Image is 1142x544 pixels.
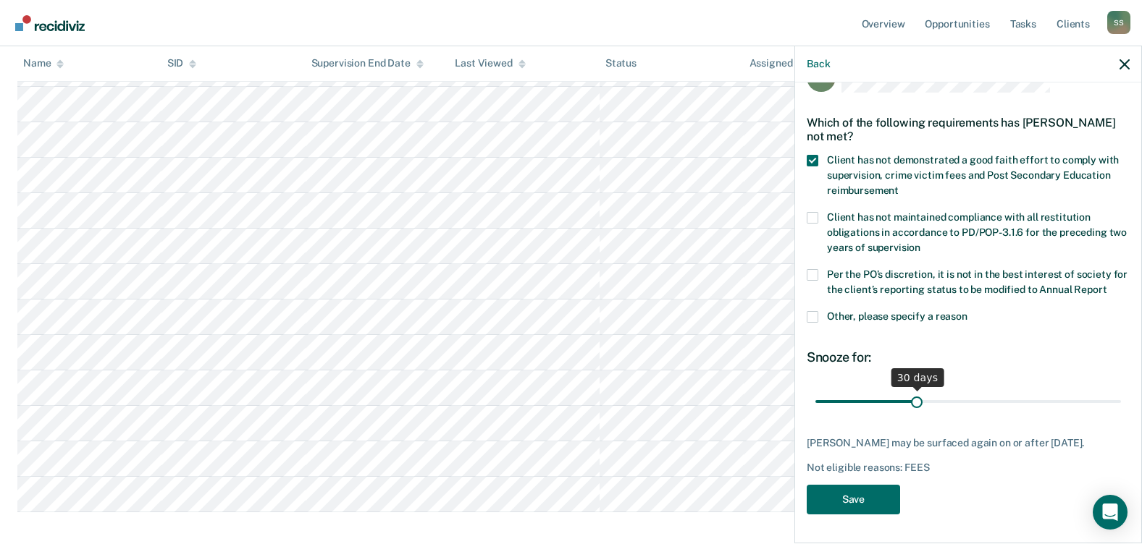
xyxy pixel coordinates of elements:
div: S S [1107,11,1130,34]
span: Client has not maintained compliance with all restitution obligations in accordance to PD/POP-3.1... [827,211,1127,253]
button: Profile dropdown button [1107,11,1130,34]
img: Recidiviz [15,15,85,31]
div: Status [605,58,637,70]
div: SID [167,58,197,70]
div: 30 days [891,368,944,387]
div: [PERSON_NAME] may be surfaced again on or after [DATE]. [807,437,1130,449]
div: Open Intercom Messenger [1093,495,1128,530]
div: Not eligible reasons: FEES [807,462,1130,474]
button: Back [807,58,830,70]
div: Assigned to [750,58,818,70]
button: Save [807,485,900,514]
div: Snooze for: [807,349,1130,365]
div: Supervision End Date [311,58,424,70]
span: Other, please specify a reason [827,310,967,322]
div: Last Viewed [455,58,525,70]
div: Name [23,58,64,70]
span: Per the PO’s discretion, it is not in the best interest of society for the client’s reporting sta... [827,268,1128,295]
span: Client has not demonstrated a good faith effort to comply with supervision, crime victim fees and... [827,154,1119,196]
div: Which of the following requirements has [PERSON_NAME] not met? [807,104,1130,155]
